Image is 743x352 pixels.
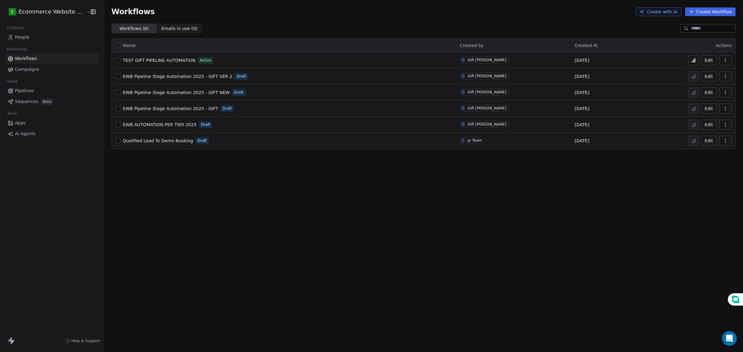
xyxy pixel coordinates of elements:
div: Gift [PERSON_NAME] [467,90,506,94]
span: EWB AUTOMATION PER TIER 2025 [123,122,197,127]
span: Workflows [15,55,37,62]
span: AI Agents [15,131,36,137]
button: Edit [701,136,717,146]
span: [DATE] [575,73,589,79]
a: SequencesBeta [5,97,99,107]
div: G [462,106,464,111]
a: People [5,32,99,42]
a: Help & Support [65,338,100,343]
span: [DATE] [575,122,589,128]
span: Draft [201,122,210,127]
span: E [11,9,14,15]
span: Beta [41,99,53,105]
span: Ecommerce Website Builder [19,8,85,16]
span: EWB Pipeline Stage Automation 2025 - GIFT VER 2 [123,74,232,79]
button: Edit [701,55,717,65]
span: Tools [4,109,20,118]
span: Qualified Lead To Demo Booking [123,138,193,143]
button: Create with AI [636,7,681,16]
button: Edit [701,88,717,97]
div: G [462,90,464,95]
button: Edit [701,104,717,114]
span: Draft [234,90,243,95]
span: Name [123,42,136,49]
div: J [463,138,464,143]
button: Create Workflow [685,7,736,16]
button: EEcommerce Website Builder [7,6,82,17]
a: Pipelines [5,86,99,96]
span: Sequences [15,98,38,105]
span: EWB Pipeline Stage Automation 2025 - GIFT NEW [123,90,230,95]
div: Gift [PERSON_NAME] [467,58,506,62]
span: TEST GIFT PIPELINE AUTOMATION [123,58,196,63]
button: Edit [701,120,717,130]
span: Campaigns [15,66,39,73]
a: EWB Pipeline Stage Automation 2025 - GIFT VER 2 [123,73,232,79]
span: Active [200,58,211,63]
a: Campaigns [5,64,99,75]
span: [DATE] [575,57,589,63]
span: [DATE] [575,89,589,96]
a: Qualified Lead To Demo Booking [123,138,193,144]
span: Created by [460,43,484,48]
a: Workflows [5,54,99,64]
button: Edit [701,71,717,81]
span: People [15,34,29,41]
span: Draft [237,74,246,79]
span: Contacts [4,23,27,32]
a: Apps [5,118,99,128]
span: Marketing [4,45,29,54]
span: Draft [198,138,207,144]
span: EWB Pipeline Stage Automation 2025 - GIFT [123,106,218,111]
div: Gift [PERSON_NAME] [467,122,506,127]
span: Workflows [111,7,155,16]
div: Open Intercom Messenger [722,331,737,346]
span: Apps [15,120,26,126]
a: TEST GIFT PIPELINE AUTOMATION [123,57,196,63]
span: Created At [575,43,598,48]
span: [DATE] [575,138,589,144]
span: Draft [223,106,232,111]
div: Gift [PERSON_NAME] [467,106,506,110]
div: G [462,58,464,62]
a: AI Agents [5,129,99,139]
a: EWB Pipeline Stage Automation 2025 - GIFT NEW [123,89,230,96]
div: Jo Team [467,138,482,143]
div: G [462,122,464,127]
a: EWB AUTOMATION PER TIER 2025 [123,122,197,128]
div: G [462,74,464,79]
span: Sales [4,77,20,86]
a: EWB Pipeline Stage Automation 2025 - GIFT [123,105,218,112]
span: Pipelines [15,88,34,94]
div: Gift [PERSON_NAME] [467,74,506,78]
span: Actions [716,43,732,48]
span: Emails in use ( 0 ) [161,25,198,32]
span: [DATE] [575,105,589,112]
span: Help & Support [72,338,100,343]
